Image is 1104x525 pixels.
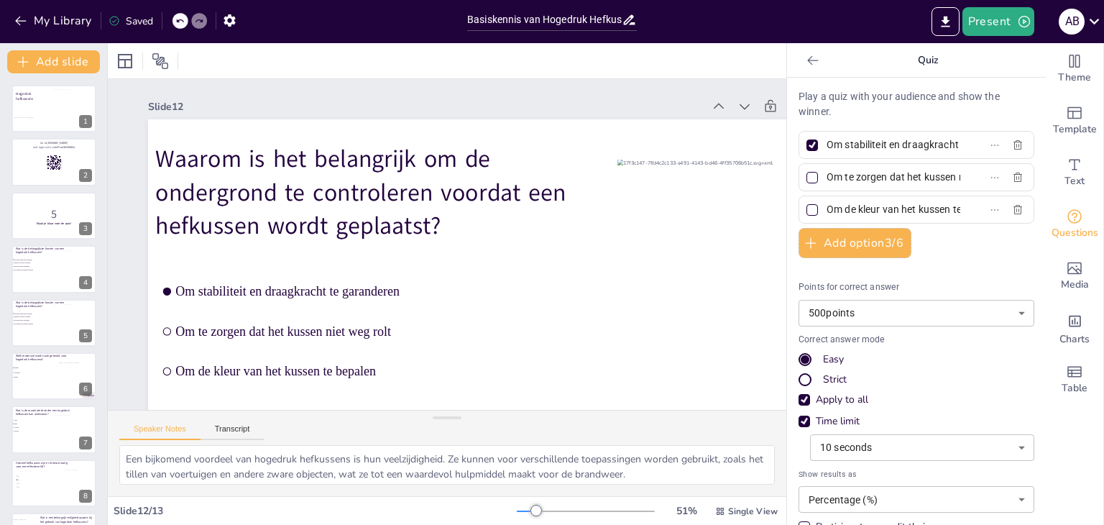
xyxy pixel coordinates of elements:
[175,364,505,379] span: Om de kleur van het kussen te bepalen
[14,312,53,314] span: Het tillen van zware objecten
[114,504,517,518] div: Slide 12 / 13
[1046,354,1103,406] div: Add a table
[16,91,31,96] span: Hogedruk
[1059,332,1090,347] span: Charts
[18,475,57,477] span: 1
[827,167,960,188] input: Option 2
[823,352,844,367] div: Easy
[14,377,53,378] span: Plastic
[14,262,53,264] span: Hijsen van zware objecten
[148,100,703,114] div: Slide 12
[799,300,1034,327] div: 500 points
[14,419,53,421] span: 2 bar
[1046,250,1103,302] div: Add images, graphics, shapes or video
[1061,277,1089,293] span: Media
[1064,173,1085,189] span: Text
[7,50,100,73] button: Add slide
[114,50,137,73] div: Layout
[11,9,98,32] button: My Library
[79,490,92,503] div: 8
[16,408,71,416] p: Wat is de maximale druk die een hogedruk hefkussen kan weerstaan?
[669,504,704,518] div: 51 %
[79,169,92,182] div: 2
[11,299,96,347] div: Wat is de belangrijkste functie van een hogedruk hefkussen?Het tillen van zware objectenHijsen va...
[79,383,92,396] div: 6
[79,437,92,449] div: 7
[799,228,911,258] button: Add option3/6
[14,426,53,428] span: 100 bar
[816,393,868,407] div: Apply to all
[1058,70,1091,86] span: Theme
[799,373,1034,387] div: Strict
[799,352,1034,367] div: Easy
[152,52,169,70] span: Position
[14,266,53,268] span: Het tillen van voertuigen
[1062,380,1087,396] span: Table
[14,323,53,324] span: Het stutten van zware objecten
[14,367,53,368] span: Rubber
[962,7,1034,36] button: Present
[1046,147,1103,198] div: Add text boxes
[11,85,96,132] div: 1fde1a42-da/20a4dde6-cbfb-408b-9d08-7be04fc65173.svg+xmlHogedrukhefkussens6dc5ce91-da/e03cdea2-7a...
[11,352,96,400] div: https://cdn.sendsteps.com/images/logo/sendsteps_logo_white.pnghttps://cdn.sendsteps.com/images/lo...
[931,7,960,36] button: Export to PowerPoint
[11,192,96,239] div: 5Maak je klaar voor de quiz!3
[16,301,71,309] p: Wat is de belangrijkste functie van een hogedruk hefkussen?
[16,141,92,145] p: Go to
[47,141,68,145] strong: [DOMAIN_NAME]
[16,145,92,149] p: and login with code
[827,199,960,220] input: Option 3
[119,424,201,440] button: Speaker Notes
[79,115,92,128] div: 1
[14,319,53,321] span: Het tillen van voertuigen
[16,206,92,222] p: 5
[1053,122,1097,137] span: Template
[11,460,96,507] div: 8
[14,372,53,373] span: Glasvezel
[14,270,53,271] span: Het stutten van zware objecten
[175,324,505,339] span: Om te zorgen dat het kussen niet weg rolt
[11,138,96,186] div: Go to[DOMAIN_NAME]and login with codeFree363398552
[824,43,1031,78] p: Quiz
[79,329,92,342] div: 5
[14,316,53,317] span: Hijsen van zware objecten
[201,424,264,440] button: Transcript
[1052,225,1098,241] span: Questions
[1059,9,1085,35] div: A B
[1059,7,1085,36] button: A B
[14,430,53,432] span: 300 bar
[11,406,96,453] div: 7
[799,486,1034,513] div: Percentage (%)
[18,483,57,484] span: 3
[14,423,53,424] span: 8 bar
[1046,43,1103,95] div: Change the overall theme
[799,414,1034,429] div: Time limit
[155,143,617,242] p: Waarom is het belangrijk om de ondergrond te controleren voordat een hefkussen wordt geplaatst?
[14,259,53,260] span: Het tillen van zware objecten
[79,276,92,289] div: 4
[18,479,57,480] span: 2
[16,247,71,255] p: Wat is de belangrijkste functie van een hogedruk hefkussen?
[11,245,96,293] div: Wat is de belangrijkste functie van een hogedruk hefkussen?Het tillen van zware objectenHijsen va...
[79,222,92,235] div: 3
[827,134,960,155] input: Option 1
[1046,302,1103,354] div: Add charts and graphs
[175,284,505,299] span: Om stabiliteit en draagkracht te garanderen
[799,89,1034,119] p: Play a quiz with your audience and show the winner.
[816,414,860,429] div: Time limit
[1046,198,1103,250] div: Get real-time input from your audience
[799,468,1034,480] span: Show results as
[810,434,1034,461] div: 10 seconds
[16,354,71,362] p: Welk materiaal wordt vaak gebruikt voor hogedruk hefkussens?
[18,486,57,488] span: 4
[119,445,775,485] textarea: Een bijkomend voordeel van hogedruk hefkussens is hun veelzijdigheid. Ze kunnen voor verschillend...
[799,334,1034,347] p: Correct answer mode
[799,281,1034,294] p: Points for correct answer
[16,96,33,101] span: hefkussens
[467,9,622,30] input: Insert title
[799,393,1034,407] div: Apply to all
[1046,95,1103,147] div: Add ready made slides
[823,373,847,387] div: Strict
[40,516,96,524] p: Wat is een belangrijk veiligheidsaspect bij het gebruik van hogedruk hefkussens?
[109,14,153,28] div: Saved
